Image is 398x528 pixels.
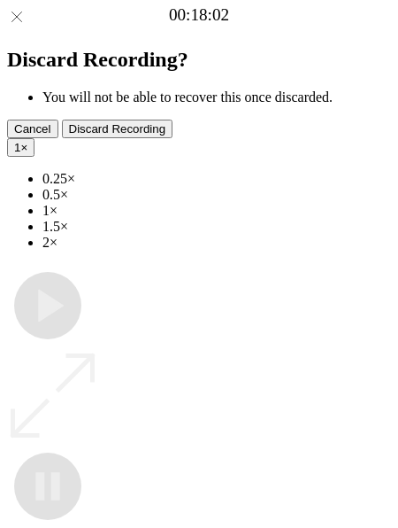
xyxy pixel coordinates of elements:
[42,171,391,187] li: 0.25×
[42,219,391,235] li: 1.5×
[14,141,20,154] span: 1
[62,120,173,138] button: Discard Recording
[42,187,391,203] li: 0.5×
[42,89,391,105] li: You will not be able to recover this once discarded.
[7,138,34,157] button: 1×
[7,48,391,72] h2: Discard Recording?
[7,120,58,138] button: Cancel
[169,5,229,25] a: 00:18:02
[42,203,391,219] li: 1×
[42,235,391,251] li: 2×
